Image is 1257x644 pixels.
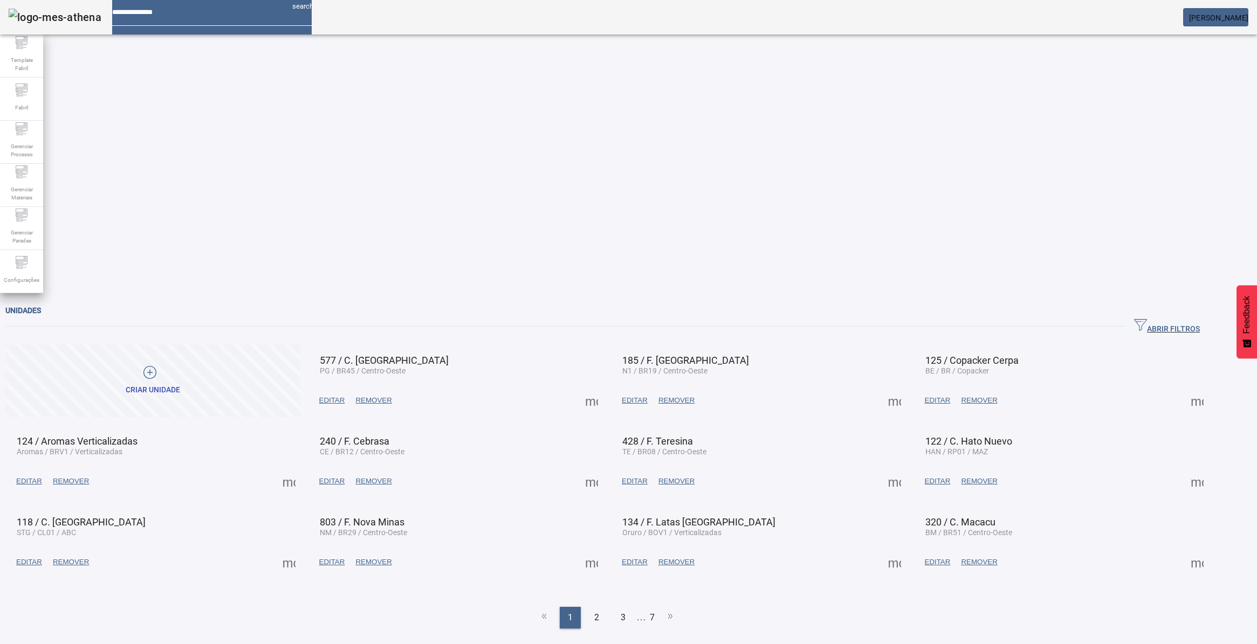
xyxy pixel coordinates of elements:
[5,306,41,315] span: Unidades
[5,225,38,248] span: Gerenciar Paradas
[925,366,989,375] span: BE / BR / Copacker
[320,355,449,366] span: 577 / C. [GEOGRAPHIC_DATA]
[919,391,956,410] button: EDITAR
[16,557,42,567] span: EDITAR
[621,611,626,624] span: 3
[956,552,1002,572] button: REMOVER
[320,366,406,375] span: PG / BR45 / Centro-Oeste
[9,9,101,26] img: logo-mes-athena
[5,344,300,417] button: Criar unidade
[17,435,138,447] span: 124 / Aromas Verticalizadas
[961,476,997,487] span: REMOVER
[314,552,351,572] button: EDITAR
[320,447,404,456] span: CE / BR12 / Centro-Oeste
[961,395,997,406] span: REMOVER
[622,528,722,537] span: Oruro / BOV1 / Verticalizadas
[279,552,299,572] button: Mais
[1242,296,1252,334] span: Feedback
[622,557,648,567] span: EDITAR
[350,552,397,572] button: REMOVER
[653,472,700,491] button: REMOVER
[582,552,601,572] button: Mais
[1187,472,1207,491] button: Mais
[616,472,653,491] button: EDITAR
[885,391,904,410] button: Mais
[925,476,951,487] span: EDITAR
[355,557,391,567] span: REMOVER
[885,552,904,572] button: Mais
[616,391,653,410] button: EDITAR
[314,391,351,410] button: EDITAR
[1189,13,1248,22] span: [PERSON_NAME]
[47,552,94,572] button: REMOVER
[1187,391,1207,410] button: Mais
[636,607,647,628] li: ...
[319,395,345,406] span: EDITAR
[11,472,47,491] button: EDITAR
[885,472,904,491] button: Mais
[956,391,1002,410] button: REMOVER
[320,528,407,537] span: NM / BR29 / Centro-Oeste
[919,472,956,491] button: EDITAR
[1237,285,1257,358] button: Feedback - Mostrar pesquisa
[622,447,706,456] span: TE / BR08 / Centro-Oeste
[320,516,404,528] span: 803 / F. Nova Minas
[919,552,956,572] button: EDITAR
[622,435,693,447] span: 428 / F. Teresina
[622,516,775,528] span: 134 / F. Latas [GEOGRAPHIC_DATA]
[279,472,299,491] button: Mais
[594,611,599,624] span: 2
[17,528,76,537] span: STG / CL01 / ABC
[658,557,695,567] span: REMOVER
[319,476,345,487] span: EDITAR
[622,476,648,487] span: EDITAR
[622,366,708,375] span: N1 / BR19 / Centro-Oeste
[925,355,1019,366] span: 125 / Copacker Cerpa
[582,391,601,410] button: Mais
[350,472,397,491] button: REMOVER
[53,476,89,487] span: REMOVER
[653,552,700,572] button: REMOVER
[1125,317,1208,336] button: ABRIR FILTROS
[622,395,648,406] span: EDITAR
[925,557,951,567] span: EDITAR
[5,53,38,75] span: Template Fabril
[658,395,695,406] span: REMOVER
[658,476,695,487] span: REMOVER
[925,435,1012,447] span: 122 / C. Hato Nuevo
[582,472,601,491] button: Mais
[616,552,653,572] button: EDITAR
[16,476,42,487] span: EDITAR
[320,435,389,447] span: 240 / F. Cebrasa
[314,472,351,491] button: EDITAR
[925,528,1012,537] span: BM / BR51 / Centro-Oeste
[11,552,47,572] button: EDITAR
[1187,552,1207,572] button: Mais
[5,182,38,205] span: Gerenciar Materiais
[622,355,749,366] span: 185 / F. [GEOGRAPHIC_DATA]
[925,395,951,406] span: EDITAR
[53,557,89,567] span: REMOVER
[355,395,391,406] span: REMOVER
[47,472,94,491] button: REMOVER
[1134,318,1200,335] span: ABRIR FILTROS
[925,447,988,456] span: HAN / RP01 / MAZ
[961,557,997,567] span: REMOVER
[319,557,345,567] span: EDITAR
[956,472,1002,491] button: REMOVER
[5,139,38,162] span: Gerenciar Processo
[925,516,995,528] span: 320 / C. Macacu
[1,273,43,287] span: Configurações
[355,476,391,487] span: REMOVER
[12,100,31,115] span: Fabril
[653,391,700,410] button: REMOVER
[17,447,122,456] span: Aromas / BRV1 / Verticalizadas
[126,385,180,396] div: Criar unidade
[17,516,146,528] span: 118 / C. [GEOGRAPHIC_DATA]
[650,607,655,628] li: 7
[350,391,397,410] button: REMOVER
